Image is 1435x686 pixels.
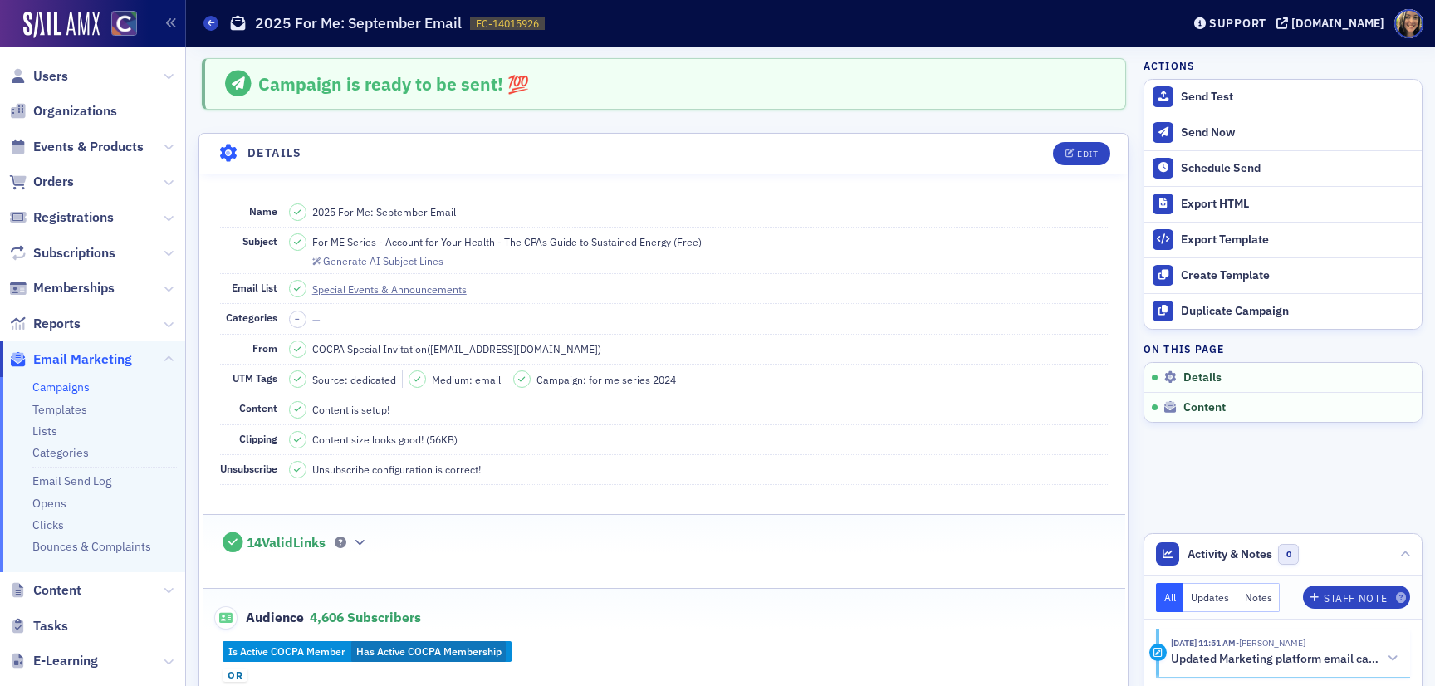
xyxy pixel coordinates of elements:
[1144,293,1422,329] button: Duplicate Campaign
[226,311,277,324] span: Categories
[252,341,277,355] span: From
[32,517,64,532] a: Clicks
[1181,233,1413,247] div: Export Template
[312,462,481,477] span: Unsubscribe configuration is correct!
[9,208,114,227] a: Registrations
[1171,650,1398,668] button: Updated Marketing platform email campaign: 2025 For Me: September Email
[249,204,277,218] span: Name
[1171,652,1380,667] h5: Updated Marketing platform email campaign: 2025 For Me: September Email
[1144,186,1422,222] a: Export HTML
[9,350,132,369] a: Email Marketing
[1188,546,1272,563] span: Activity & Notes
[1181,125,1413,140] div: Send Now
[33,67,68,86] span: Users
[33,279,115,297] span: Memberships
[1276,17,1390,29] button: [DOMAIN_NAME]
[9,244,115,262] a: Subscriptions
[1144,80,1422,115] button: Send Test
[1181,90,1413,105] div: Send Test
[1053,142,1110,165] button: Edit
[312,312,321,326] span: —
[312,252,443,267] button: Generate AI Subject Lines
[255,13,462,33] h1: 2025 For Me: September Email
[33,208,114,227] span: Registrations
[310,609,421,625] span: 4,606 Subscribers
[33,102,117,120] span: Organizations
[9,67,68,86] a: Users
[247,535,326,551] span: 14 Valid Links
[32,473,111,488] a: Email Send Log
[1209,16,1266,31] div: Support
[1144,58,1195,73] h4: Actions
[312,432,458,447] span: Content size looks good! (56KB)
[9,652,98,670] a: E-Learning
[1144,222,1422,257] a: Export Template
[9,617,68,635] a: Tasks
[32,496,66,511] a: Opens
[247,145,302,162] h4: Details
[1144,341,1423,356] h4: On this page
[536,372,676,387] span: Campaign: for me series 2024
[1236,637,1305,649] span: Lauren Standiford
[33,652,98,670] span: E-Learning
[33,138,144,156] span: Events & Products
[1181,268,1413,283] div: Create Template
[32,402,87,417] a: Templates
[33,350,132,369] span: Email Marketing
[1171,637,1236,649] time: 9/2/2025 11:51 AM
[1156,583,1184,612] button: All
[1303,586,1410,609] button: Staff Note
[295,313,300,325] span: –
[1181,304,1413,319] div: Duplicate Campaign
[233,371,277,385] span: UTM Tags
[9,102,117,120] a: Organizations
[33,173,74,191] span: Orders
[312,372,396,387] span: Source: dedicated
[111,11,137,37] img: SailAMX
[23,12,100,38] img: SailAMX
[220,462,277,475] span: Unsubscribe
[312,402,389,417] span: Content is setup!
[100,11,137,39] a: View Homepage
[312,341,601,356] span: COCPA Special Invitation ( [EMAIL_ADDRESS][DOMAIN_NAME] )
[9,315,81,333] a: Reports
[33,315,81,333] span: Reports
[32,539,151,554] a: Bounces & Complaints
[32,380,90,394] a: Campaigns
[1183,583,1237,612] button: Updates
[1144,150,1422,186] button: Schedule Send
[32,445,89,460] a: Categories
[33,244,115,262] span: Subscriptions
[258,72,529,96] span: Campaign is ready to be sent! 💯
[1278,544,1299,565] span: 0
[1394,9,1423,38] span: Profile
[9,138,144,156] a: Events & Products
[312,234,702,249] span: For ME Series - Account for Your Health - The CPAs Guide to Sustained Energy (Free)
[1144,257,1422,293] a: Create Template
[1291,16,1384,31] div: [DOMAIN_NAME]
[32,424,57,439] a: Lists
[9,581,81,600] a: Content
[232,281,277,294] span: Email List
[33,581,81,600] span: Content
[214,606,305,630] span: Audience
[239,432,277,445] span: Clipping
[9,279,115,297] a: Memberships
[1324,594,1387,603] div: Staff Note
[242,234,277,247] span: Subject
[239,401,277,414] span: Content
[476,17,539,31] span: EC-14015926
[33,617,68,635] span: Tasks
[9,173,74,191] a: Orders
[312,204,456,219] span: 2025 For Me: September Email
[1183,400,1226,415] span: Content
[1237,583,1281,612] button: Notes
[312,282,482,296] a: Special Events & Announcements
[1077,149,1098,159] div: Edit
[323,257,443,266] div: Generate AI Subject Lines
[1149,644,1167,661] div: Activity
[1183,370,1222,385] span: Details
[1144,115,1422,150] button: Send Now
[1181,161,1413,176] div: Schedule Send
